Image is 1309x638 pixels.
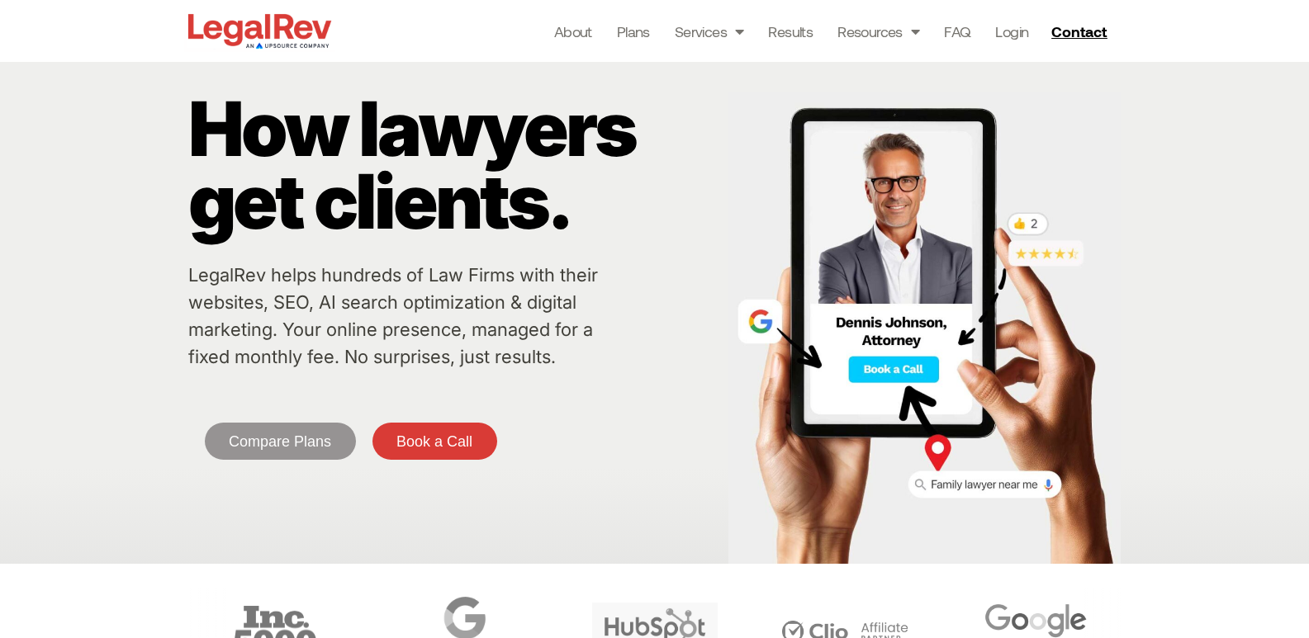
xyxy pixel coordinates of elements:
a: Book a Call [372,423,497,460]
p: How lawyers get clients. [188,92,720,238]
a: FAQ [944,20,970,43]
a: Login [995,20,1028,43]
a: Services [675,20,744,43]
a: About [554,20,592,43]
a: Resources [837,20,919,43]
nav: Menu [554,20,1029,43]
a: LegalRev helps hundreds of Law Firms with their websites, SEO, AI search optimization & digital m... [188,264,598,367]
a: Plans [617,20,650,43]
a: Compare Plans [205,423,356,460]
a: Contact [1045,18,1117,45]
span: Book a Call [396,434,472,449]
a: Results [768,20,813,43]
span: Compare Plans [229,434,331,449]
span: Contact [1051,24,1107,39]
